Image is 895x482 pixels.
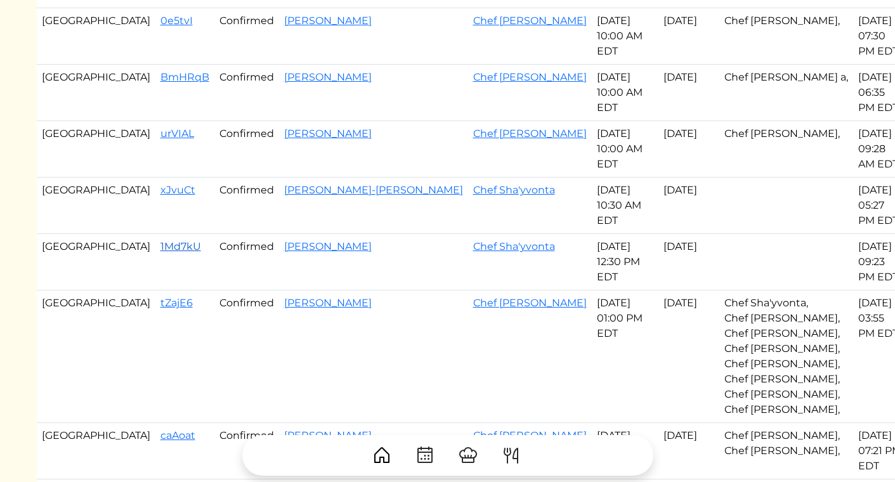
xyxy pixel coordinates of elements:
td: [DATE] 01:00 PM EDT [592,290,658,423]
a: [PERSON_NAME] [284,127,372,140]
a: Chef [PERSON_NAME] [473,15,587,27]
td: [GEOGRAPHIC_DATA] [37,178,155,234]
a: Chef [PERSON_NAME] [473,71,587,83]
a: Chef Sha'yvonta [473,184,555,196]
td: Confirmed [214,234,279,290]
td: [DATE] [658,178,719,234]
a: 0e5tvI [160,15,193,27]
td: Confirmed [214,121,279,178]
td: [DATE] [658,423,719,479]
a: [PERSON_NAME] [284,297,372,309]
td: Chef Sha'yvonta, Chef [PERSON_NAME], Chef [PERSON_NAME], Chef [PERSON_NAME], Chef [PERSON_NAME], ... [719,290,853,423]
td: Confirmed [214,178,279,234]
a: urVIAL [160,127,194,140]
a: [PERSON_NAME] [284,240,372,252]
td: [GEOGRAPHIC_DATA] [37,121,155,178]
td: [DATE] [658,8,719,65]
td: [GEOGRAPHIC_DATA] [37,423,155,479]
a: Chef [PERSON_NAME] [473,127,587,140]
td: [DATE] [658,234,719,290]
td: Confirmed [214,423,279,479]
td: [DATE] 10:00 AM EDT [592,121,658,178]
a: 1Md7kU [160,240,201,252]
td: [GEOGRAPHIC_DATA] [37,290,155,423]
img: CalendarDots-5bcf9d9080389f2a281d69619e1c85352834be518fbc73d9501aef674afc0d57.svg [415,445,435,466]
td: Confirmed [214,65,279,121]
td: [GEOGRAPHIC_DATA] [37,234,155,290]
a: BmHRqB [160,71,209,83]
td: Chef [PERSON_NAME] a, [719,65,853,121]
td: Confirmed [214,290,279,423]
a: Chef [PERSON_NAME] [473,297,587,309]
td: [GEOGRAPHIC_DATA] [37,8,155,65]
a: [PERSON_NAME]-[PERSON_NAME] [284,184,463,196]
td: Chef [PERSON_NAME], [719,8,853,65]
a: [PERSON_NAME] [284,71,372,83]
td: Chef [PERSON_NAME], Chef [PERSON_NAME], [719,423,853,479]
td: Confirmed [214,8,279,65]
td: [DATE] 03:30 PM EDT [592,423,658,479]
td: [DATE] 12:30 PM EDT [592,234,658,290]
a: tZajE6 [160,297,193,309]
td: Chef [PERSON_NAME], [719,121,853,178]
img: ChefHat-a374fb509e4f37eb0702ca99f5f64f3b6956810f32a249b33092029f8484b388.svg [458,445,478,466]
td: [DATE] 10:00 AM EDT [592,8,658,65]
td: [DATE] [658,65,719,121]
td: [DATE] 10:00 AM EDT [592,65,658,121]
td: [DATE] 10:30 AM EDT [592,178,658,234]
a: xJvuCt [160,184,195,196]
td: [DATE] [658,290,719,423]
img: House-9bf13187bcbb5817f509fe5e7408150f90897510c4275e13d0d5fca38e0b5951.svg [372,445,392,466]
img: ForkKnife-55491504ffdb50bab0c1e09e7649658475375261d09fd45db06cec23bce548bf.svg [501,445,521,466]
a: Chef Sha'yvonta [473,240,555,252]
a: [PERSON_NAME] [284,15,372,27]
td: [DATE] [658,121,719,178]
td: [GEOGRAPHIC_DATA] [37,65,155,121]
